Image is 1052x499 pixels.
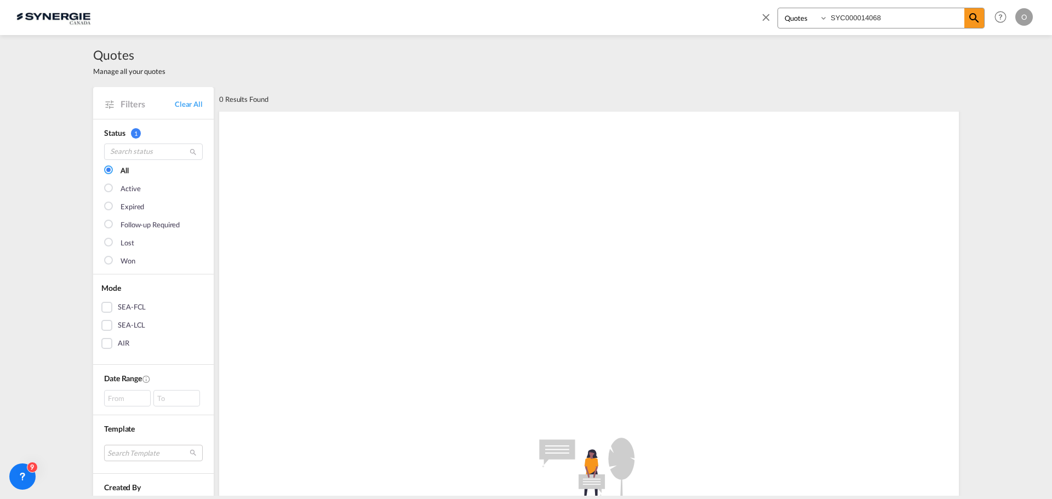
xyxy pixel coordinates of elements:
div: O [1015,8,1033,26]
span: Mode [101,283,121,292]
div: To [153,390,200,406]
md-icon: icon-close [760,11,772,23]
md-icon: icon-magnify [968,12,981,25]
div: AIR [118,338,129,349]
div: All [121,165,129,176]
div: 0 Results Found [219,87,268,111]
span: Status [104,128,125,137]
div: Expired [121,202,144,213]
span: Manage all your quotes [93,66,165,76]
input: Enter Quotation Number [828,8,964,27]
div: Follow-up Required [121,220,180,231]
div: From [104,390,151,406]
span: From To [104,390,203,406]
span: Created By [104,483,141,492]
span: Quotes [93,46,165,64]
div: Lost [121,238,134,249]
div: Help [991,8,1015,27]
span: Help [991,8,1010,26]
md-checkbox: SEA-LCL [101,320,205,331]
md-checkbox: SEA-FCL [101,302,205,313]
input: Search status [104,144,203,160]
div: Active [121,183,140,194]
md-checkbox: AIR [101,338,205,349]
md-icon: Created On [142,375,151,383]
span: Date Range [104,374,142,383]
img: 1f56c880d42311ef80fc7dca854c8e59.png [16,5,90,30]
div: Status 1 [104,128,203,139]
md-icon: icon-magnify [189,148,197,156]
span: Filters [121,98,175,110]
div: SEA-LCL [118,320,145,331]
span: icon-magnify [964,8,984,28]
span: icon-close [760,8,777,34]
span: 1 [131,128,141,139]
div: SEA-FCL [118,302,146,313]
span: Template [104,424,135,433]
div: Won [121,256,135,267]
a: Clear All [175,99,203,109]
